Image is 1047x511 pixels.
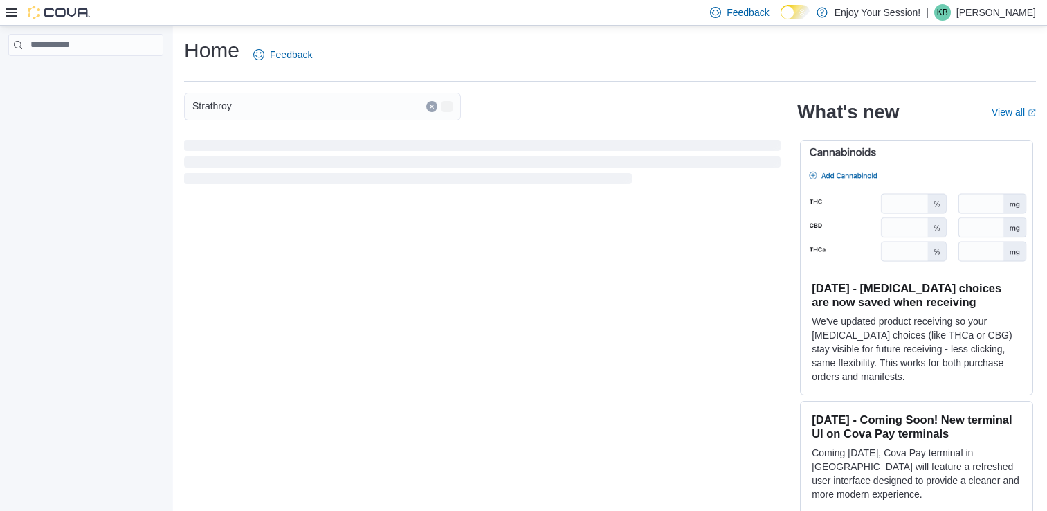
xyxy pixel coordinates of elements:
[992,107,1036,118] a: View allExternal link
[441,101,453,112] button: Open list of options
[926,4,929,21] p: |
[28,6,90,19] img: Cova
[184,143,781,187] span: Loading
[192,98,232,114] span: Strathroy
[8,59,163,92] nav: Complex example
[781,19,781,20] span: Dark Mode
[812,281,1021,309] h3: [DATE] - [MEDICAL_DATA] choices are now saved when receiving
[934,4,951,21] div: Katie Bast
[812,446,1021,501] p: Coming [DATE], Cova Pay terminal in [GEOGRAPHIC_DATA] will feature a refreshed user interface des...
[937,4,948,21] span: KB
[781,5,810,19] input: Dark Mode
[956,4,1036,21] p: [PERSON_NAME]
[248,41,318,69] a: Feedback
[184,37,239,64] h1: Home
[727,6,769,19] span: Feedback
[797,101,899,123] h2: What's new
[270,48,312,62] span: Feedback
[1028,109,1036,117] svg: External link
[812,314,1021,384] p: We've updated product receiving so your [MEDICAL_DATA] choices (like THCa or CBG) stay visible fo...
[812,413,1021,440] h3: [DATE] - Coming Soon! New terminal UI on Cova Pay terminals
[426,101,437,112] button: Clear input
[835,4,921,21] p: Enjoy Your Session!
